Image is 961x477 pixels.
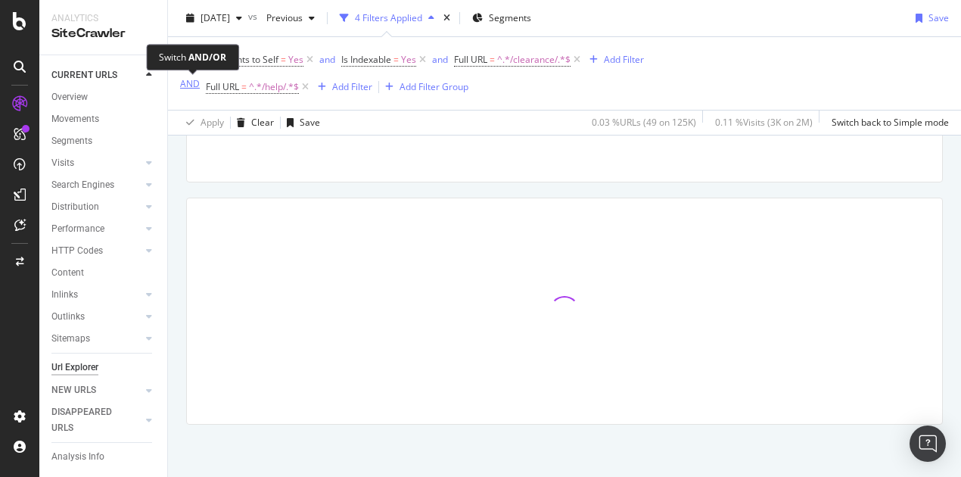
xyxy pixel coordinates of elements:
a: Segments [51,133,157,149]
span: = [393,53,399,66]
button: Add Filter Group [379,78,468,96]
button: Apply [180,111,224,135]
span: Previous [260,11,303,24]
button: Segments [466,6,537,30]
div: Save [300,116,320,129]
div: DISAPPEARED URLS [51,404,128,436]
a: Url Explorer [51,360,157,376]
div: Switch [159,51,226,64]
div: Outlinks [51,309,85,325]
a: DISAPPEARED URLS [51,404,142,436]
div: Sitemaps [51,331,90,347]
div: NEW URLS [51,382,96,398]
div: AND/OR [188,51,226,64]
button: Save [281,111,320,135]
a: NEW URLS [51,382,142,398]
span: ^.*/help/.*$ [249,76,299,98]
div: 4 Filters Applied [355,11,422,24]
div: Apply [201,116,224,129]
span: Full URL [206,80,239,93]
div: Inlinks [51,287,78,303]
a: Content [51,265,157,281]
div: Content [51,265,84,281]
div: Overview [51,89,88,105]
span: Yes [401,49,416,70]
a: Inlinks [51,287,142,303]
div: times [440,11,453,26]
span: = [281,53,286,66]
div: and [319,53,335,66]
a: Outlinks [51,309,142,325]
div: SiteCrawler [51,25,155,42]
div: AND [180,77,200,90]
div: Movements [51,111,99,127]
button: 4 Filters Applied [334,6,440,30]
span: = [241,80,247,93]
div: Add Filter [332,80,372,93]
button: [DATE] [180,6,248,30]
button: Previous [260,6,321,30]
div: Add Filter [604,53,644,66]
div: Analytics [51,12,155,25]
div: Url Explorer [51,360,98,376]
button: and [319,52,335,67]
a: Overview [51,89,157,105]
div: Performance [51,221,104,237]
button: Add Filter [583,51,644,69]
div: 0.11 % Visits ( 3K on 2M ) [715,116,813,129]
div: Add Filter Group [400,80,468,93]
div: Analysis Info [51,449,104,465]
span: Full URL [454,53,487,66]
span: = [490,53,495,66]
div: Segments [51,133,92,149]
a: Sitemaps [51,331,142,347]
span: Yes [288,49,303,70]
button: Clear [231,111,274,135]
div: and [432,53,448,66]
a: Visits [51,155,142,171]
div: CURRENT URLS [51,67,117,83]
button: Add Filter [312,78,372,96]
div: HTTP Codes [51,243,103,259]
div: 0.03 % URLs ( 49 on 125K ) [592,116,696,129]
span: ^.*/clearance/.*$ [497,49,571,70]
button: and [432,52,448,67]
span: 2025 Oct. 1st [201,11,230,24]
a: Analysis Info [51,449,157,465]
div: Visits [51,155,74,171]
div: Switch back to Simple mode [832,116,949,129]
a: Movements [51,111,157,127]
button: Switch back to Simple mode [826,111,949,135]
div: Clear [251,116,274,129]
div: Search Engines [51,177,114,193]
span: Is Indexable [341,53,391,66]
div: Distribution [51,199,99,215]
button: AND [180,76,200,91]
span: Segments [489,11,531,24]
a: Distribution [51,199,142,215]
a: Search Engines [51,177,142,193]
div: Save [928,11,949,24]
div: Open Intercom Messenger [910,426,946,462]
a: CURRENT URLS [51,67,142,83]
span: vs [248,10,260,23]
a: HTTP Codes [51,243,142,259]
button: Save [910,6,949,30]
a: Performance [51,221,142,237]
